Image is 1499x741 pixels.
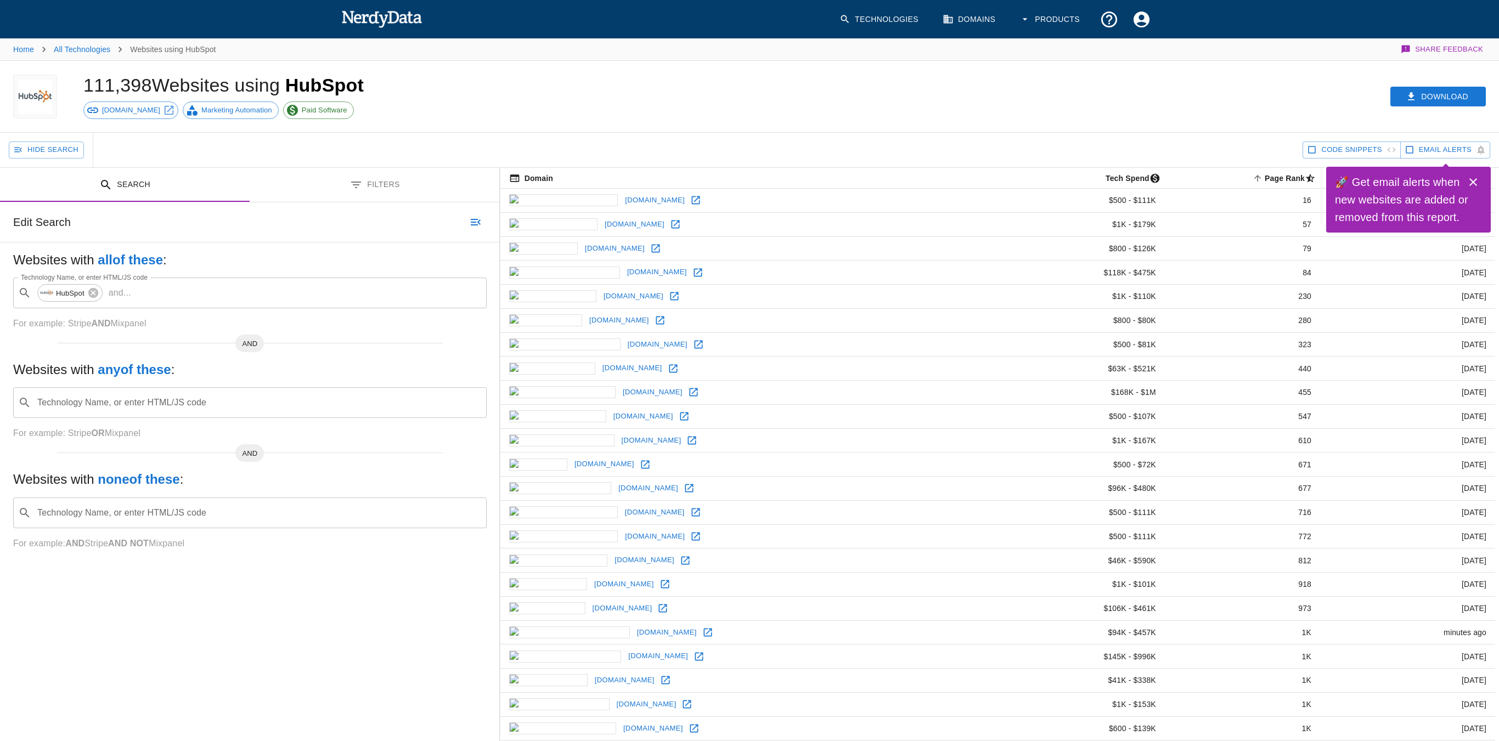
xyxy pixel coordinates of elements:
[687,528,704,545] a: Open automattic.com in new window
[13,38,216,60] nav: breadcrumb
[96,105,166,116] span: [DOMAIN_NAME]
[622,528,687,545] a: [DOMAIN_NAME]
[1320,428,1495,452] td: [DATE]
[1320,236,1495,261] td: [DATE]
[509,172,553,185] span: The registered domain name (i.e. "nerdydata.com").
[1462,171,1484,193] button: Close
[509,482,611,494] img: imperial.ac.uk icon
[690,264,706,281] a: Open sourceforge.net in new window
[509,267,620,279] img: sourceforge.net icon
[1001,357,1165,381] td: $63K - $521K
[1399,38,1486,60] button: Share Feedback
[1001,452,1165,477] td: $500 - $72K
[1001,285,1165,309] td: $1K - $110K
[21,273,148,282] label: Technology Name, or enter HTML/JS code
[509,434,615,446] img: trustwave.com icon
[1001,477,1165,501] td: $96K - $480K
[1165,596,1320,620] td: 973
[936,3,1004,36] a: Domains
[285,75,364,95] span: HubSpot
[1165,644,1320,669] td: 1K
[657,672,674,688] a: Open moz.com in new window
[509,290,596,302] img: eclipse.org icon
[572,456,637,473] a: [DOMAIN_NAME]
[1001,548,1165,573] td: $46K - $590K
[1320,669,1495,693] td: [DATE]
[509,651,622,663] img: eventbrite.co.uk icon
[1419,144,1472,156] span: Get email alerts with newly found website results. Click to enable.
[1001,500,1165,524] td: $500 - $111K
[677,552,694,569] a: Open volusion.com in new window
[18,75,52,118] img: HubSpot logo
[83,75,364,95] h1: 111,398 Websites using
[601,288,666,305] a: [DOMAIN_NAME]
[686,720,702,737] a: Open core-apps.com in new window
[13,213,71,231] h6: Edit Search
[509,626,630,638] img: entrepreneur.com icon
[1165,669,1320,693] td: 1K
[1001,669,1165,693] td: $41K - $338K
[1165,573,1320,597] td: 918
[1013,3,1089,36] button: Products
[1001,692,1165,716] td: $1K - $153K
[13,251,487,269] h5: Websites with :
[1165,381,1320,405] td: 455
[13,361,487,378] h5: Websites with :
[183,101,279,119] a: Marketing Automation
[509,674,588,686] img: moz.com icon
[509,459,567,471] img: rb.gy icon
[687,504,704,521] a: Open mongabay.com in new window
[1335,173,1469,226] h6: 🚀 Get email alerts when new websites are added or removed from this report.
[1001,189,1165,213] td: $500 - $111K
[509,506,618,518] img: mongabay.com icon
[657,576,673,592] a: Open whoi.edu in new window
[582,240,647,257] a: [DOMAIN_NAME]
[1165,261,1320,285] td: 84
[1320,548,1495,573] td: [DATE]
[1320,404,1495,428] td: [DATE]
[1320,357,1495,381] td: [DATE]
[611,408,676,425] a: [DOMAIN_NAME]
[98,472,179,487] b: none of these
[1320,381,1495,405] td: [DATE]
[1320,308,1495,332] td: [DATE]
[652,312,668,329] a: Open plos.org in new window
[1250,172,1320,185] span: A page popularity ranking based on a domain's backlinks. Smaller numbers signal more popular doma...
[691,648,707,665] a: Open eventbrite.co.uk in new window
[195,105,278,116] span: Marketing Automation
[91,319,110,328] b: AND
[509,722,616,734] img: core-apps.com icon
[1390,87,1486,107] button: Download
[509,410,606,422] img: hubspot.com icon
[1303,142,1400,159] button: Show Code Snippets
[509,530,618,542] img: automattic.com icon
[296,105,353,116] span: Paid Software
[1320,692,1495,716] td: [DATE]
[1165,189,1320,213] td: 16
[130,44,216,55] p: Websites using HubSpot
[13,45,34,54] a: Home
[1165,357,1320,381] td: 440
[235,448,264,459] span: AND
[1165,212,1320,236] td: 57
[1165,500,1320,524] td: 716
[1125,3,1158,36] button: Account Settings
[619,432,684,449] a: [DOMAIN_NAME]
[591,576,657,593] a: [DOMAIN_NAME]
[1001,236,1165,261] td: $800 - $126K
[665,360,681,377] a: Open c-span.org in new window
[1001,644,1165,669] td: $145K - $996K
[592,672,657,689] a: [DOMAIN_NAME]
[54,45,110,54] a: All Technologies
[509,555,608,567] img: volusion.com icon
[235,338,264,349] span: AND
[509,578,587,590] img: whoi.edu icon
[1165,285,1320,309] td: 230
[1320,452,1495,477] td: [DATE]
[65,539,84,548] b: AND
[1165,716,1320,740] td: 1K
[621,720,686,737] a: [DOMAIN_NAME]
[1400,142,1490,159] button: Get email alerts with newly found website results. Click to enable.
[622,192,687,209] a: [DOMAIN_NAME]
[13,471,487,488] h5: Websites with :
